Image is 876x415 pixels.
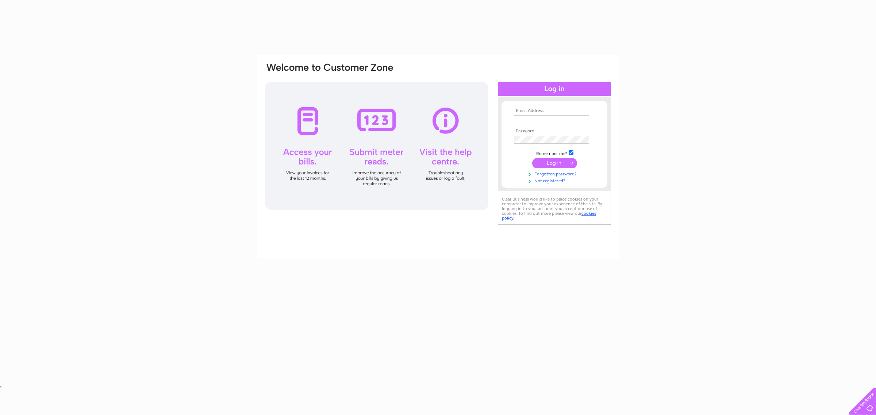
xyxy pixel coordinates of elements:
[514,177,597,184] a: Not registered?
[514,170,597,177] a: Forgotten password?
[512,149,597,156] td: Remember me?
[532,158,577,168] input: Submit
[512,108,597,113] th: Email Address:
[502,211,596,221] a: cookies policy
[512,129,597,134] th: Password:
[498,193,611,225] div: Clear Business would like to place cookies on your computer to improve your experience of the sit...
